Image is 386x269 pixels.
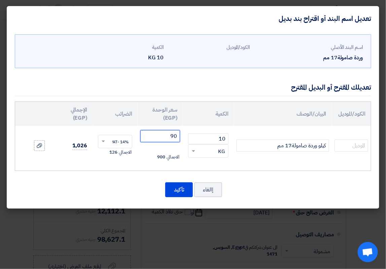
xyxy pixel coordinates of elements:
[83,54,164,62] div: 10 KG
[332,102,371,126] th: الكود/الموديل
[218,148,225,155] span: KG
[165,182,193,197] button: تأكيد
[51,102,93,126] th: الإجمالي (EGP)
[169,43,250,51] div: الكود/الموديل
[335,140,368,152] input: الموديل
[279,14,371,23] h4: تعديل اسم البند أو اقتراح بند بديل
[93,102,138,126] th: الضرائب
[98,135,132,148] ng-select: VAT
[83,43,164,51] div: الكمية
[291,82,371,92] div: تعديلك المقترح أو البديل المقترح
[157,154,165,160] span: 900
[234,102,332,126] th: البيان/الوصف
[138,102,183,126] th: سعر الوحدة (EGP)
[255,54,363,62] div: وردة صامولة17 مم
[358,242,378,262] div: Open chat
[194,182,222,197] button: إالغاء
[188,133,229,144] input: RFQ_STEP1.ITEMS.2.AMOUNT_TITLE
[140,130,180,142] input: أدخل سعر الوحدة
[72,142,87,150] span: 1,026
[109,149,117,156] span: 126
[237,140,329,152] input: Add Item Description
[167,154,179,160] span: الاجمالي
[183,102,234,126] th: الكمية
[119,149,132,156] span: الاجمالي
[255,43,363,51] div: اسم البند الأصلي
